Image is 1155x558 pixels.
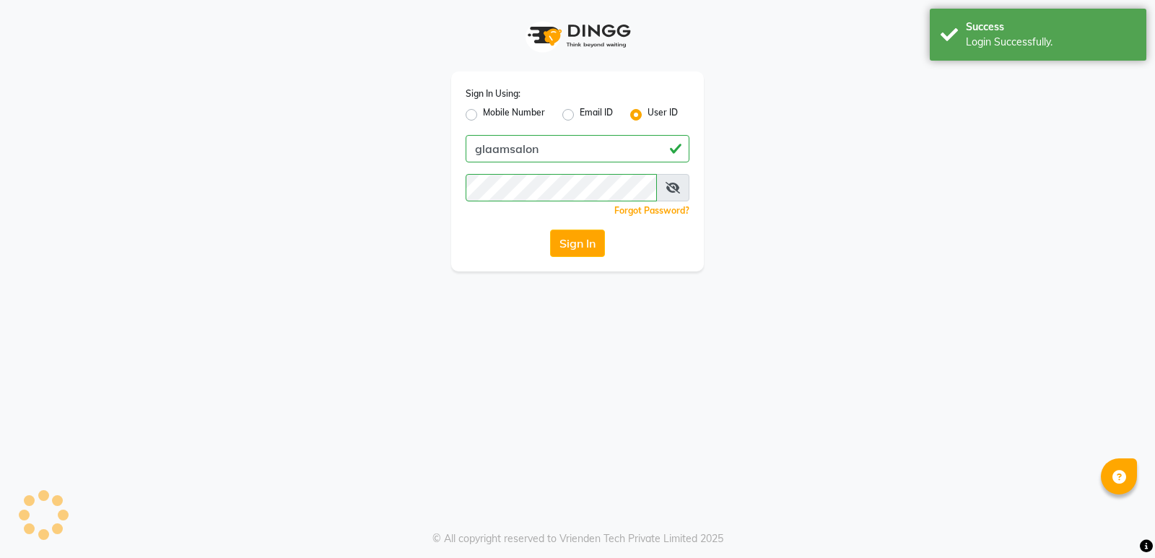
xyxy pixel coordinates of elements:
[1094,500,1141,544] iframe: chat widget
[648,106,678,123] label: User ID
[550,230,605,257] button: Sign In
[520,14,635,57] img: logo1.svg
[966,19,1136,35] div: Success
[466,135,689,162] input: Username
[580,106,613,123] label: Email ID
[483,106,545,123] label: Mobile Number
[466,174,657,201] input: Username
[614,205,689,216] a: Forgot Password?
[966,35,1136,50] div: Login Successfully.
[466,87,520,100] label: Sign In Using:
